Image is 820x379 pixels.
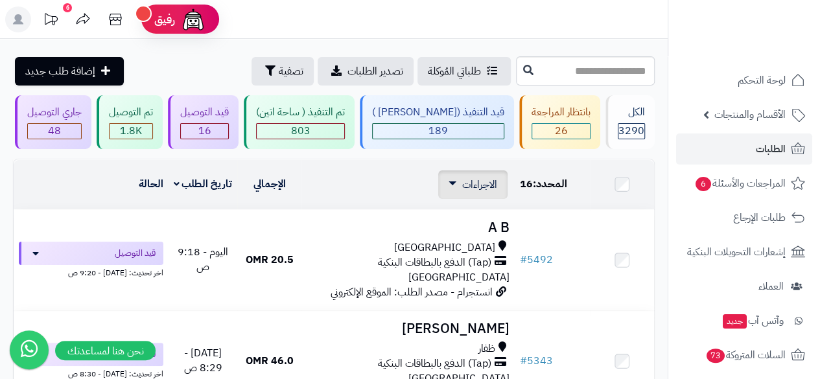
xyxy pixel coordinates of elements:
[257,124,344,139] div: 803
[378,255,491,270] span: (Tap) الدفع بالبطاقات البنكية
[378,356,491,371] span: (Tap) الدفع بالبطاقات البنكية
[723,314,747,328] span: جديد
[279,63,303,79] span: تصفية
[694,174,786,192] span: المراجعات والأسئلة
[48,123,61,139] span: 48
[252,57,314,86] button: تصفية
[25,63,95,79] span: إضافة طلب جديد
[676,236,812,268] a: إشعارات التحويلات البنكية
[180,105,229,120] div: قيد التوصيل
[246,353,294,369] span: 46.0 OMR
[520,353,527,369] span: #
[174,176,233,192] a: تاريخ الطلب
[110,124,152,139] div: 1797
[291,123,310,139] span: 803
[478,341,495,356] span: ظفار
[408,270,510,285] span: [GEOGRAPHIC_DATA]
[428,123,448,139] span: 189
[687,243,786,261] span: إشعارات التحويلات البنكية
[394,240,495,255] span: [GEOGRAPHIC_DATA]
[676,168,812,199] a: المراجعات والأسئلة6
[733,209,786,227] span: طلبات الإرجاع
[12,95,94,149] a: جاري التوصيل 48
[758,277,784,295] span: العملاء
[721,312,784,330] span: وآتس آب
[307,220,510,235] h3: A B
[714,106,786,124] span: الأقسام والمنتجات
[738,71,786,89] span: لوحة التحكم
[676,65,812,96] a: لوحة التحكم
[373,124,504,139] div: 189
[63,3,72,12] div: 6
[517,95,603,149] a: بانتظار المراجعة 26
[318,57,414,86] a: تصدير الطلبات
[676,202,812,233] a: طلبات الإرجاع
[372,105,504,120] div: قيد التنفيذ ([PERSON_NAME] )
[307,321,510,336] h3: [PERSON_NAME]
[676,305,812,336] a: وآتس آبجديد
[520,176,533,192] span: 16
[449,177,497,192] a: الاجراءات
[357,95,517,149] a: قيد التنفيذ ([PERSON_NAME] ) 189
[241,95,357,149] a: تم التنفيذ ( ساحة اتين) 803
[417,57,511,86] a: طلباتي المُوكلة
[115,247,156,260] span: قيد التوصيل
[15,57,124,86] a: إضافة طلب جديد
[184,345,222,376] span: [DATE] - 8:29 ص
[34,6,67,36] a: تحديثات المنصة
[19,265,163,279] div: اخر تحديث: [DATE] - 9:20 ص
[154,12,175,27] span: رفيق
[28,124,81,139] div: 48
[253,176,286,192] a: الإجمالي
[732,36,808,63] img: logo-2.png
[532,124,590,139] div: 26
[520,252,527,268] span: #
[94,95,165,149] a: تم التوصيل 1.8K
[676,133,812,165] a: الطلبات
[347,63,403,79] span: تصدير الطلبات
[246,252,294,268] span: 20.5 OMR
[27,105,82,120] div: جاري التوصيل
[462,177,497,192] span: الاجراءات
[109,105,153,120] div: تم التوصيل
[603,95,657,149] a: الكل3290
[707,349,725,363] span: 73
[331,284,493,300] span: انستجرام - مصدر الطلب: الموقع الإلكتروني
[178,244,228,275] span: اليوم - 9:18 ص
[618,105,645,120] div: الكل
[705,346,786,364] span: السلات المتروكة
[181,124,228,139] div: 16
[520,252,553,268] a: #5492
[198,123,211,139] span: 16
[165,95,241,149] a: قيد التوصيل 16
[139,176,163,192] a: الحالة
[532,105,591,120] div: بانتظار المراجعة
[618,123,644,139] span: 3290
[756,140,786,158] span: الطلبات
[180,6,206,32] img: ai-face.png
[676,339,812,371] a: السلات المتروكة73
[120,123,142,139] span: 1.8K
[520,177,585,192] div: المحدد:
[428,63,481,79] span: طلباتي المُوكلة
[676,271,812,302] a: العملاء
[256,105,345,120] div: تم التنفيذ ( ساحة اتين)
[555,123,568,139] span: 26
[696,177,711,191] span: 6
[520,353,553,369] a: #5343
